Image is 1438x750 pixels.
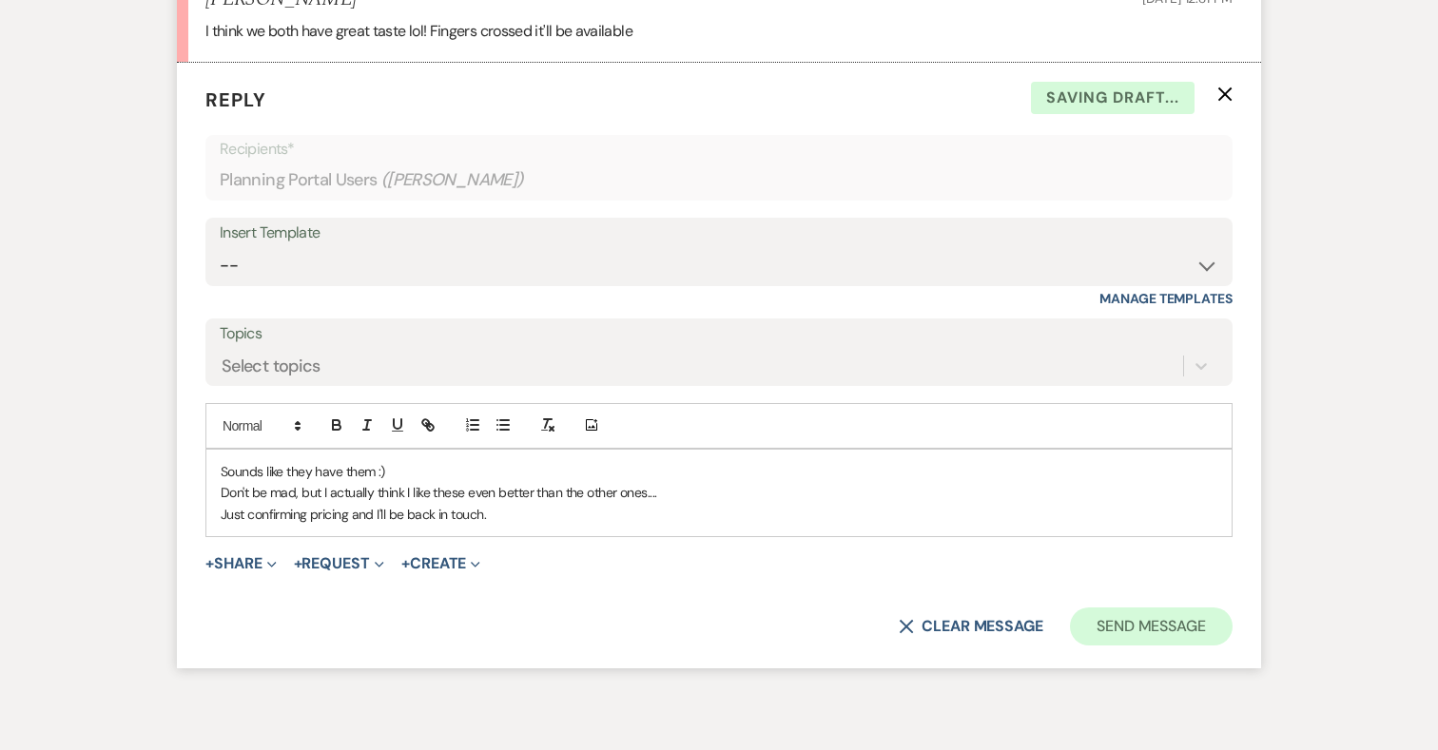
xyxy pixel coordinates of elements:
[221,482,1217,503] p: Don't be mad, but I actually think I like these even better than the other ones....
[899,619,1043,634] button: Clear message
[205,556,277,571] button: Share
[220,220,1218,247] div: Insert Template
[220,137,1218,162] p: Recipients*
[205,19,1233,44] p: I think we both have great taste lol! Fingers crossed it'll be available
[205,87,266,112] span: Reply
[222,353,321,378] div: Select topics
[221,504,1217,525] p: Just confirming pricing and I'll be back in touch.
[205,556,214,571] span: +
[221,461,1217,482] p: Sounds like they have them :)
[1099,290,1233,307] a: Manage Templates
[220,162,1218,199] div: Planning Portal Users
[401,556,410,571] span: +
[401,556,480,571] button: Create
[220,320,1218,348] label: Topics
[1031,82,1195,114] span: Saving draft...
[294,556,302,571] span: +
[381,167,524,193] span: ( [PERSON_NAME] )
[294,556,384,571] button: Request
[1070,607,1233,645] button: Send Message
